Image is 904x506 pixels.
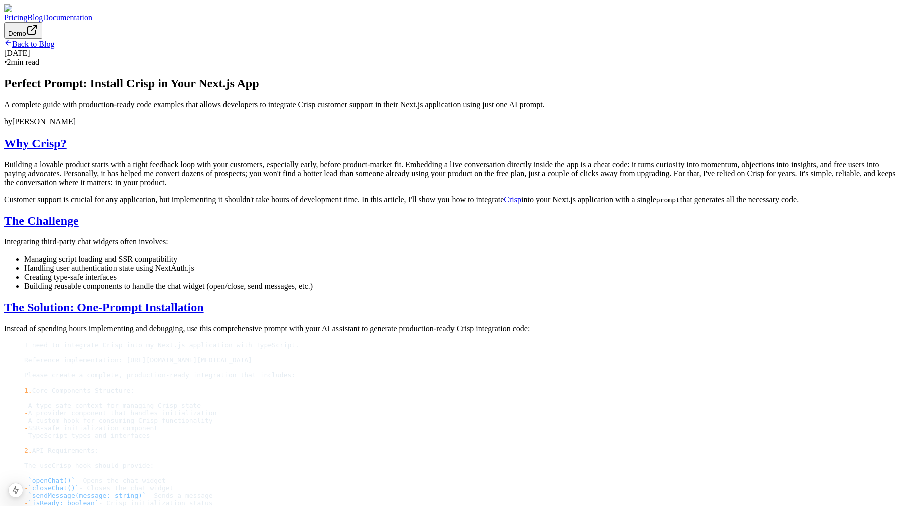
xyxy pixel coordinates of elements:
h1: Perfect Prompt: Install Crisp in Your Next.js App [4,77,900,90]
span: - [24,417,28,424]
li: Creating type-safe interfaces [24,273,900,282]
a: Pricing [4,13,27,22]
p: Customer support is crucial for any application, but implementing it shouldn't take hours of deve... [4,195,900,204]
span: - [24,424,28,432]
a: The Challenge [4,214,79,227]
span: Reference implementation: [URL][DOMAIN_NAME][MEDICAL_DATA] [24,356,252,364]
span: - [24,492,28,499]
span: - Opens the chat widget [75,477,166,484]
span: by [PERSON_NAME] [4,117,76,126]
span: `openChat()` [28,477,75,484]
span: - [24,484,28,492]
a: Documentation [43,13,92,22]
span: A type-safe context for managing Crisp state [28,402,201,409]
span: - [24,477,28,484]
button: Demo [4,22,42,39]
span: - [24,402,28,409]
span: - Sends a message [146,492,213,499]
span: A custom hook for consuming Crisp functionality [28,417,213,424]
span: Please create a complete, production-ready integration that includes: [24,371,295,379]
code: prompt [656,196,680,204]
span: A provider component that handles initialization [28,409,217,417]
time: [DATE] [4,49,30,57]
span: 2. [24,447,32,454]
span: The useCrisp hook should provide: [24,462,154,469]
li: Handling user authentication state using NextAuth.js [24,264,900,273]
p: Instead of spending hours implementing and debugging, use this comprehensive prompt with your AI ... [4,324,900,333]
span: SSR-safe initialization component [28,424,158,432]
a: The Solution: One-Prompt Installation [4,301,204,314]
img: Dopamine [4,4,46,13]
div: • 2 min read [4,58,900,67]
span: API Requirements: [32,447,99,454]
span: - [24,432,28,439]
a: Crisp [504,195,521,204]
a: Why Crisp? [4,137,67,150]
span: TypeScript types and interfaces [28,432,150,439]
span: 1. [24,387,32,394]
span: `sendMessage(message: string)` [28,492,146,499]
p: Building a lovable product starts with a tight feedback loop with your customers, especially earl... [4,160,900,187]
span: `closeChat()` [28,484,79,492]
span: - Closes the chat widget [79,484,174,492]
a: Back to Blog [4,40,54,48]
p: Integrating third-party chat widgets often involves: [4,237,900,246]
a: Demo [4,29,42,37]
span: - [24,409,28,417]
p: A complete guide with production-ready code examples that allows developers to integrate Crisp cu... [4,100,900,109]
li: Building reusable components to handle the chat widget (open/close, send messages, etc.) [24,282,900,291]
a: Blog [27,13,43,22]
a: Dopamine [4,4,900,13]
span: Core Components Structure: [32,387,135,394]
span: I need to integrate Crisp into my Next.js application with TypeScript. [24,341,299,349]
li: Managing script loading and SSR compatibility [24,255,900,264]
